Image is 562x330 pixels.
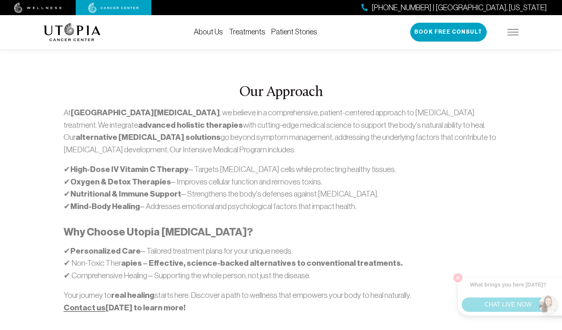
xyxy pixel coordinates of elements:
span: [PHONE_NUMBER] | [GEOGRAPHIC_DATA], [US_STATE] [372,2,547,13]
img: cancer center [88,3,139,13]
p: At , we believe in a comprehensive, patient-centered approach to [MEDICAL_DATA] treatment. We int... [64,107,498,155]
strong: High-Dose IV Vitamin C Therapy [70,164,188,174]
strong: alternative [MEDICAL_DATA] solutions [76,132,221,142]
strong: advanced holistic therapies [138,120,243,130]
strong: [DATE] to learn more! [64,303,185,313]
p: Your journey to starts here. Discover a path to wellness that empowers your body to heal naturally. [64,289,498,314]
h2: Our Approach [64,85,498,101]
strong: Why Choose Utopia [MEDICAL_DATA]? [64,226,253,238]
strong: real healing [111,290,154,300]
strong: [GEOGRAPHIC_DATA][MEDICAL_DATA] [71,108,220,118]
img: logo [44,23,101,41]
a: [PHONE_NUMBER] | [GEOGRAPHIC_DATA], [US_STATE] [361,2,547,13]
strong: Mind-Body Healing [70,201,140,211]
strong: Personalized Care [70,246,141,256]
img: icon-hamburger [508,29,519,35]
p: ✔ – Targets [MEDICAL_DATA] cells while protecting healthy tissues. ✔ – Improves cellular function... [64,163,498,212]
a: About Us [194,28,223,36]
img: wellness [14,3,62,13]
strong: apies – Effective, science-backed alternatives to conventional treatments. [121,258,403,268]
a: Contact us [64,303,106,313]
a: Treatments [229,28,265,36]
strong: Oxygen & Detox Therapies [70,177,171,187]
strong: Nutritional & Immune Support [70,189,181,199]
p: ✔ – Tailored treatment plans for your unique needs. ✔ Non-Toxic Ther ✔ Comprehensive Healing – Su... [64,245,498,282]
a: Patient Stories [271,28,317,36]
button: Book Free Consult [410,23,487,42]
